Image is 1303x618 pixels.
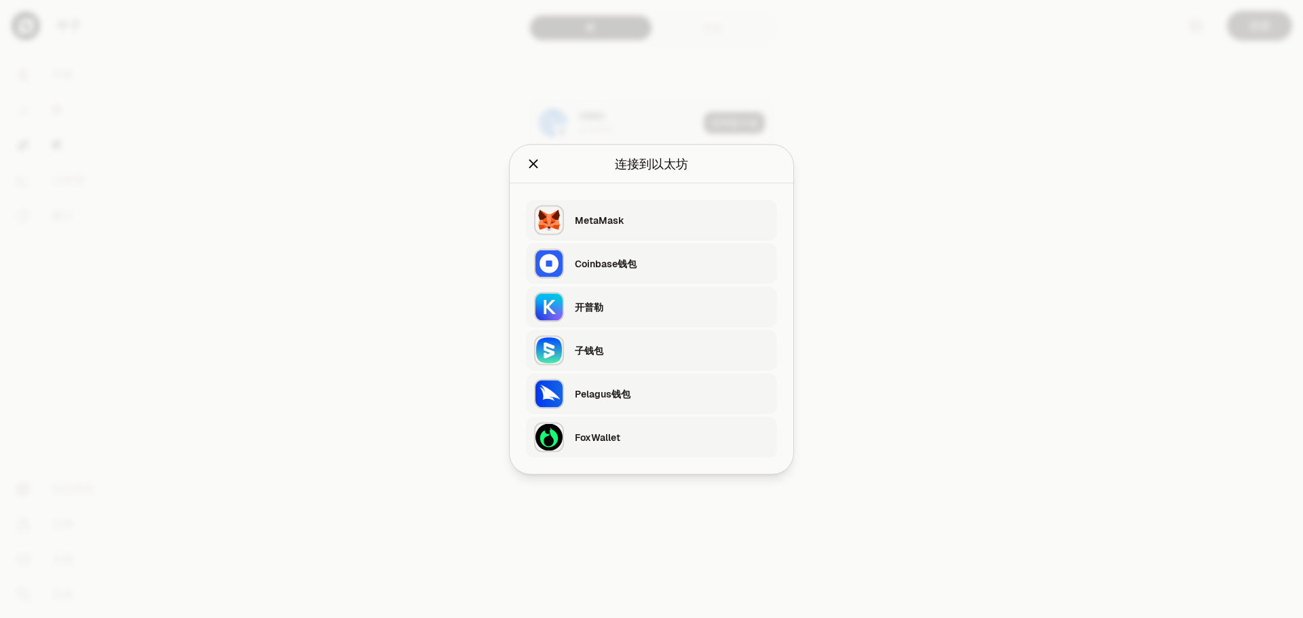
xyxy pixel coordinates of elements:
button: FoxWalletFoxWallet [526,417,777,457]
img: 子钱包 [534,335,564,365]
img: FoxWallet [534,422,564,452]
font: Coinbase钱包 [575,257,637,269]
font: Pelagus钱包 [575,387,630,400]
font: 以太坊 [651,155,688,171]
font: 子钱包 [575,344,603,356]
button: 关闭 [526,154,541,173]
font: MetaMask [575,214,624,226]
button: Pelagus钱包Pelagus钱包 [526,373,777,414]
img: Pelagus钱包 [534,379,564,408]
button: MetaMaskMetaMask [526,199,777,240]
font: 开普勒 [575,301,603,313]
img: Coinbase钱包 [534,248,564,278]
button: 开普勒开普勒 [526,286,777,327]
button: 子钱包子钱包 [526,330,777,370]
img: 开普勒 [534,292,564,322]
font: 连接到 [615,155,651,171]
img: MetaMask [534,205,564,235]
button: Coinbase钱包Coinbase钱包 [526,243,777,284]
font: FoxWallet [575,431,620,443]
